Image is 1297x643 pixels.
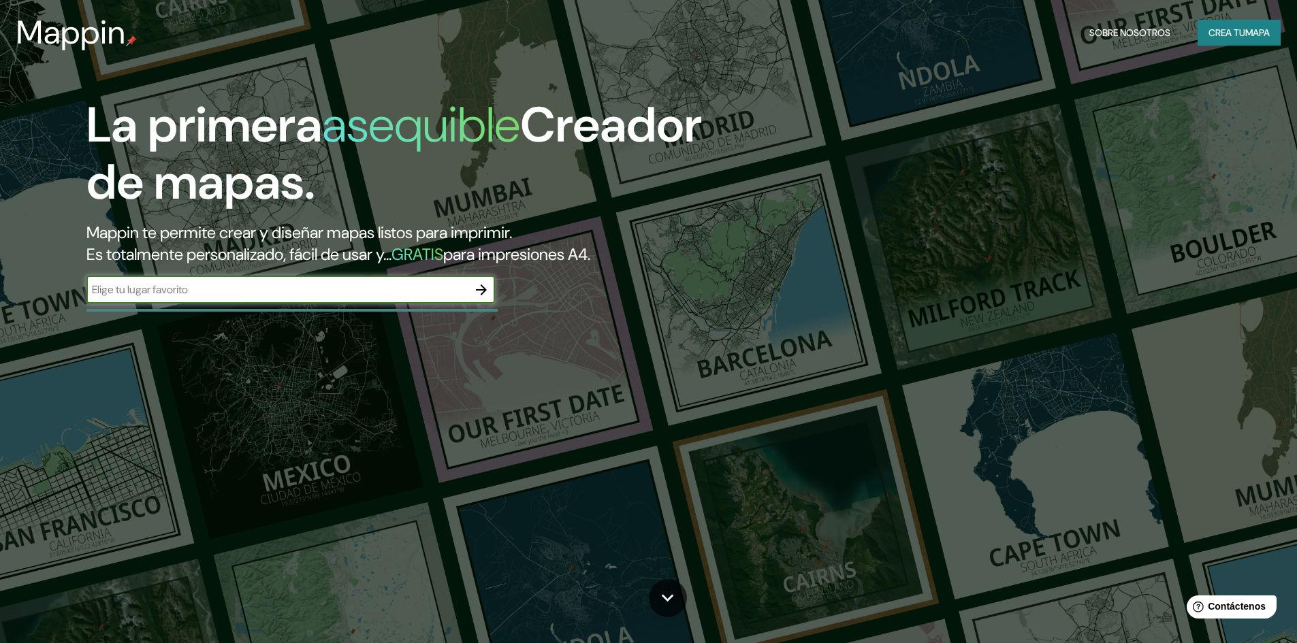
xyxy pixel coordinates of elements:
font: GRATIS [391,244,443,265]
img: pin de mapeo [126,35,137,46]
font: asequible [322,93,520,156]
input: Elige tu lugar favorito [86,282,468,297]
iframe: Lanzador de widgets de ayuda [1176,590,1282,628]
font: mapa [1245,27,1270,39]
button: Crea tumapa [1198,20,1281,46]
font: Es totalmente personalizado, fácil de usar y... [86,244,391,265]
font: Sobre nosotros [1089,27,1170,39]
font: para impresiones A4. [443,244,590,265]
font: Crea tu [1208,27,1245,39]
font: La primera [86,93,322,156]
button: Sobre nosotros [1084,20,1176,46]
font: Mappin te permite crear y diseñar mapas listos para imprimir. [86,222,512,243]
font: Creador de mapas. [86,93,702,214]
font: Mappin [16,11,126,54]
